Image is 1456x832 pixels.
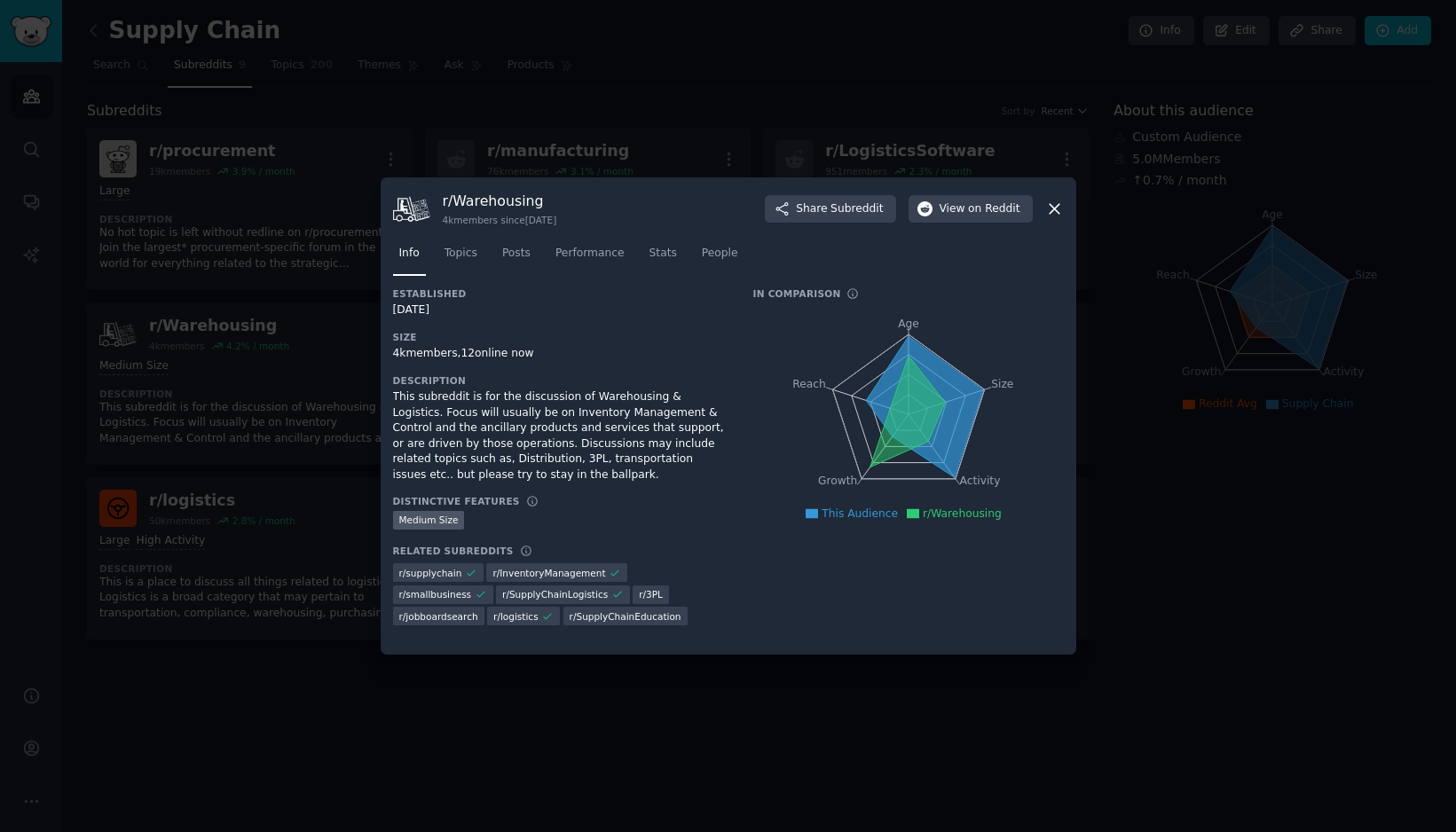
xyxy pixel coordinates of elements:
[493,610,539,623] span: r/ logistics
[753,287,841,300] h3: In Comparison
[393,239,426,276] a: Info
[393,511,465,530] div: Medium Size
[968,201,1019,217] span: on Reddit
[909,195,1033,224] button: Viewon Reddit
[549,239,631,276] a: Performance
[393,374,728,387] h3: Description
[492,567,605,579] span: r/ InventoryManagement
[702,246,738,262] span: People
[443,214,557,226] div: 4k members since [DATE]
[443,192,557,210] h3: r/ Warehousing
[796,201,883,217] span: Share
[438,239,484,276] a: Topics
[696,239,744,276] a: People
[393,495,520,507] h3: Distinctive Features
[393,302,728,318] div: [DATE]
[649,246,677,262] span: Stats
[393,346,728,362] div: 4k members, 12 online now
[399,246,420,262] span: Info
[393,287,728,300] h3: Established
[502,588,608,600] span: r/ SupplyChainLogistics
[923,507,1002,520] span: r/Warehousing
[765,195,895,224] button: ShareSubreddit
[399,567,462,579] span: r/ supplychain
[399,610,478,623] span: r/ jobboardsearch
[991,378,1013,390] tspan: Size
[393,190,430,227] img: Warehousing
[818,475,857,488] tspan: Growth
[445,246,477,262] span: Topics
[830,201,883,217] span: Subreddit
[393,545,514,557] h3: Related Subreddits
[570,610,681,623] span: r/ SupplyChainEducation
[643,239,683,276] a: Stats
[496,239,537,276] a: Posts
[822,507,898,520] span: This Audience
[639,588,663,600] span: r/ 3PL
[393,331,728,343] h3: Size
[959,475,1000,488] tspan: Activity
[502,246,531,262] span: Posts
[393,389,728,483] div: This subreddit is for the discussion of Warehousing & Logistics. Focus will usually be on Invento...
[792,378,826,390] tspan: Reach
[555,246,625,262] span: Performance
[898,318,919,330] tspan: Age
[940,201,1020,217] span: View
[399,588,472,600] span: r/ smallbusiness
